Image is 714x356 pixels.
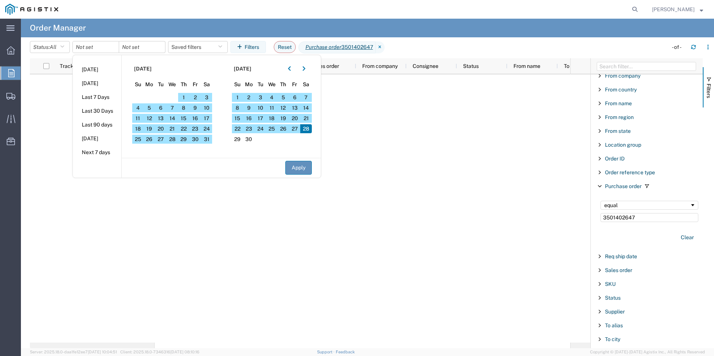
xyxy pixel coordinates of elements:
span: 2 [189,93,201,102]
span: 28 [167,135,178,144]
span: [DATE] 10:04:51 [88,350,117,354]
span: 20 [289,114,301,123]
span: Tu [155,81,167,88]
span: Consignee [413,63,438,69]
button: Saved filters [168,41,228,53]
span: 13 [289,103,301,112]
div: - of - [672,43,685,51]
span: 25 [266,124,277,133]
div: Filtering operator [600,201,698,210]
span: From name [513,63,540,69]
span: 6 [155,103,167,112]
span: Status [605,295,621,301]
span: 10 [255,103,266,112]
span: 26 [144,135,155,144]
span: 1 [178,93,190,102]
span: 7 [300,93,312,102]
span: 10 [201,103,212,112]
div: Filter List 26 Filters [591,74,703,348]
span: From region [605,114,634,120]
input: Not set [73,41,119,53]
span: Order ID [605,156,625,162]
span: Status [463,63,479,69]
span: Filters [706,84,712,98]
span: 22 [178,124,190,133]
span: 3 [255,93,266,102]
a: Feedback [336,350,355,354]
span: 15 [232,114,243,123]
span: 30 [189,135,201,144]
span: 19 [144,124,155,133]
span: We [266,81,277,88]
span: 31 [201,135,212,144]
span: 24 [201,124,212,133]
span: Tu [255,81,266,88]
span: 11 [266,103,277,112]
span: 8 [178,103,190,112]
span: 21 [300,114,312,123]
span: 8 [232,103,243,112]
button: [PERSON_NAME] [652,5,704,14]
span: From state [605,128,631,134]
h4: Order Manager [30,19,86,37]
span: Mo [144,81,155,88]
span: 17 [201,114,212,123]
span: Purchase order 3501402647 [298,41,376,53]
li: Last 7 Days [73,90,121,104]
span: 17 [255,114,266,123]
span: 27 [155,135,167,144]
span: 29 [232,135,243,144]
span: From name [605,100,632,106]
span: 3 [201,93,212,102]
span: 12 [277,103,289,112]
li: Last 90 days [73,118,121,132]
span: 14 [300,103,312,112]
span: Sa [300,81,312,88]
span: 1 [232,93,243,102]
span: 22 [232,124,243,133]
i: Purchase order [305,43,341,51]
span: 30 [243,135,255,144]
span: Th [277,81,289,88]
span: 2 [243,93,255,102]
span: To name [564,63,584,69]
span: Order reference type [605,169,655,175]
input: Not set [119,41,165,53]
span: Su [132,81,144,88]
span: 6 [289,93,301,102]
span: All [50,44,56,50]
span: 23 [243,124,255,133]
span: From company [362,63,398,69]
li: Next 7 days [73,146,121,159]
input: Filter Columns Input [597,62,696,71]
span: 11 [132,114,144,123]
span: Kristina Woolson [652,5,695,13]
span: 20 [155,124,167,133]
li: [DATE] [73,132,121,146]
button: Apply [285,161,312,175]
span: Sales order [312,63,339,69]
span: Client: 2025.18.0-7346316 [120,350,199,354]
li: [DATE] [73,63,121,76]
span: 9 [189,103,201,112]
span: Server: 2025.18.0-daa1fe12ee7 [30,350,117,354]
span: Mo [243,81,255,88]
span: 25 [132,135,144,144]
span: Fr [189,81,201,88]
span: To city [605,336,620,342]
span: Sa [201,81,212,88]
span: 13 [155,114,167,123]
span: To alias [605,322,623,328]
button: Status:All [30,41,70,53]
li: [DATE] [73,76,121,90]
span: 19 [277,114,289,123]
span: 4 [266,93,277,102]
span: We [167,81,178,88]
span: 5 [144,103,155,112]
span: Tracking No. [60,63,90,69]
span: 29 [178,135,190,144]
span: Req ship date [605,253,637,259]
img: logo [5,4,58,15]
span: [DATE] 08:10:16 [170,350,199,354]
span: Location group [605,142,641,148]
